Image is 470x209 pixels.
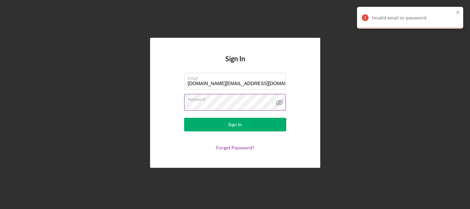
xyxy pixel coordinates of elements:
[456,10,460,16] button: close
[216,145,254,150] a: Forgot Password?
[228,118,242,131] div: Sign In
[225,55,245,73] h4: Sign In
[372,15,454,20] div: Invalid email or password.
[184,118,286,131] button: Sign In
[188,73,286,81] label: Email
[188,94,286,102] label: Password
